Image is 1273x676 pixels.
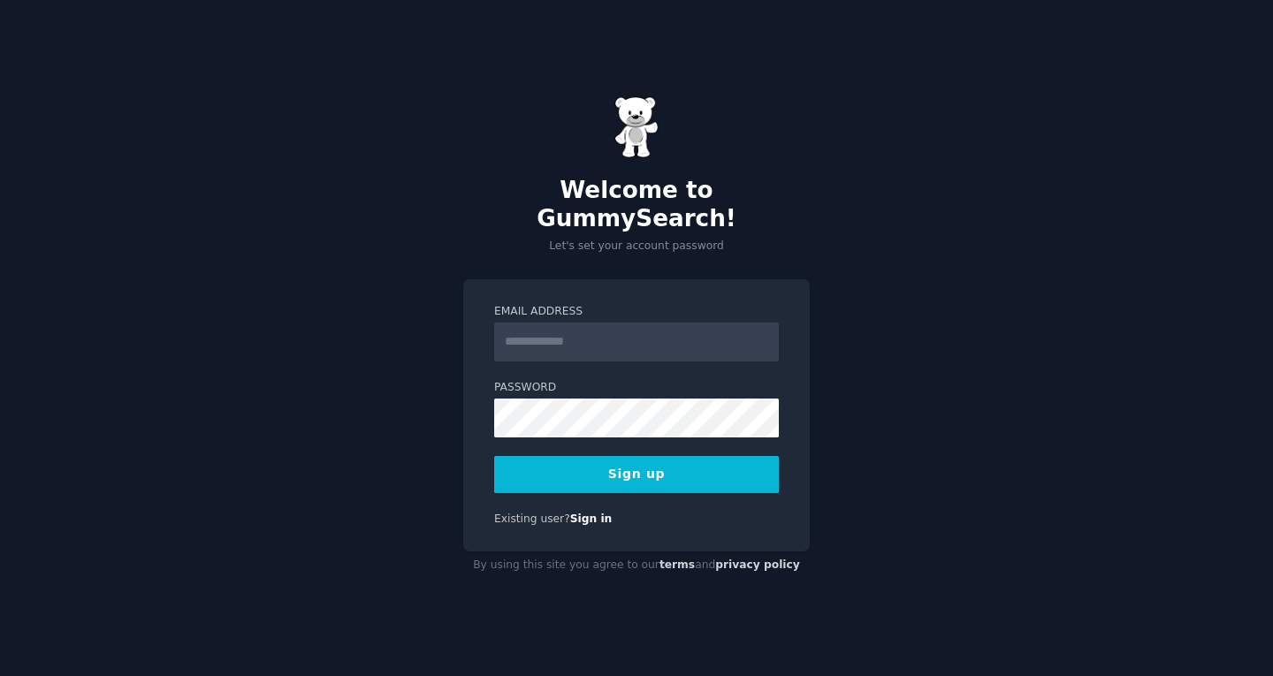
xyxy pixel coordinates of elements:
img: Gummy Bear [614,96,659,158]
a: terms [659,558,695,571]
h2: Welcome to GummySearch! [463,177,810,232]
a: privacy policy [715,558,800,571]
label: Email Address [494,304,779,320]
div: By using this site you agree to our and [463,551,810,580]
label: Password [494,380,779,396]
p: Let's set your account password [463,239,810,254]
a: Sign in [570,513,613,525]
span: Existing user? [494,513,570,525]
button: Sign up [494,456,779,493]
